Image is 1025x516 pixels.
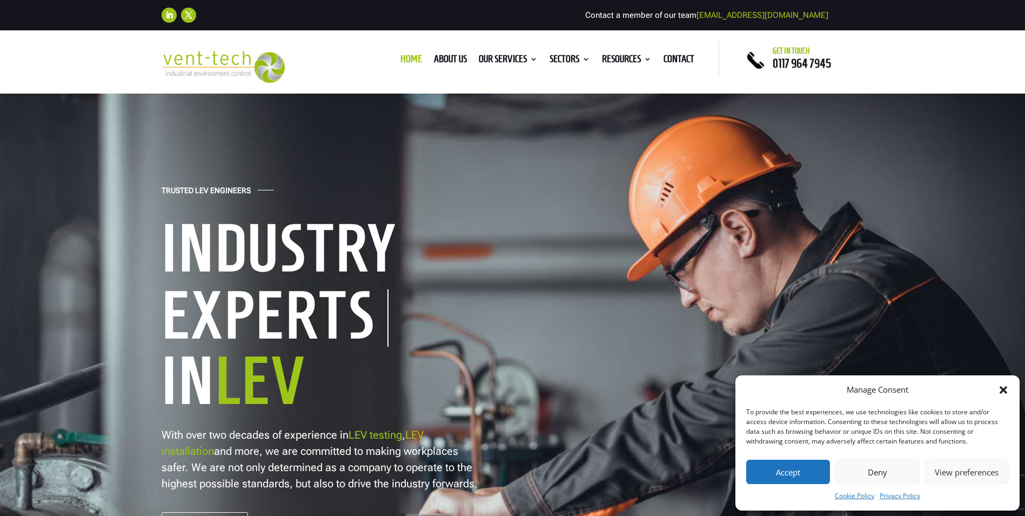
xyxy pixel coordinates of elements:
[162,51,285,83] img: 2023-09-27T08_35_16.549ZVENT-TECH---Clear-background
[696,10,828,20] a: [EMAIL_ADDRESS][DOMAIN_NAME]
[162,214,497,288] h1: Industry
[181,8,196,23] a: Follow on X
[880,489,920,502] a: Privacy Policy
[664,55,694,67] a: Contact
[479,55,538,67] a: Our Services
[162,289,388,347] h1: Experts
[400,55,422,67] a: Home
[550,55,590,67] a: Sectors
[162,427,480,492] p: With over two decades of experience in , and more, we are committed to making workplaces safer. W...
[585,10,828,20] span: Contact a member of our team
[925,460,1009,484] button: View preferences
[162,347,497,420] h1: In
[773,47,810,55] span: Get in touch
[835,489,874,502] a: Cookie Policy
[746,407,1008,446] div: To provide the best experiences, we use technologies like cookies to store and/or access device i...
[162,8,177,23] a: Follow on LinkedIn
[162,186,251,201] h4: Trusted LEV Engineers
[434,55,467,67] a: About us
[602,55,652,67] a: Resources
[835,460,919,484] button: Deny
[349,428,402,441] a: LEV testing
[847,383,908,396] div: Manage Consent
[215,345,306,416] span: LEV
[773,57,831,70] a: 0117 964 7945
[746,460,830,484] button: Accept
[998,385,1009,395] div: Close dialog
